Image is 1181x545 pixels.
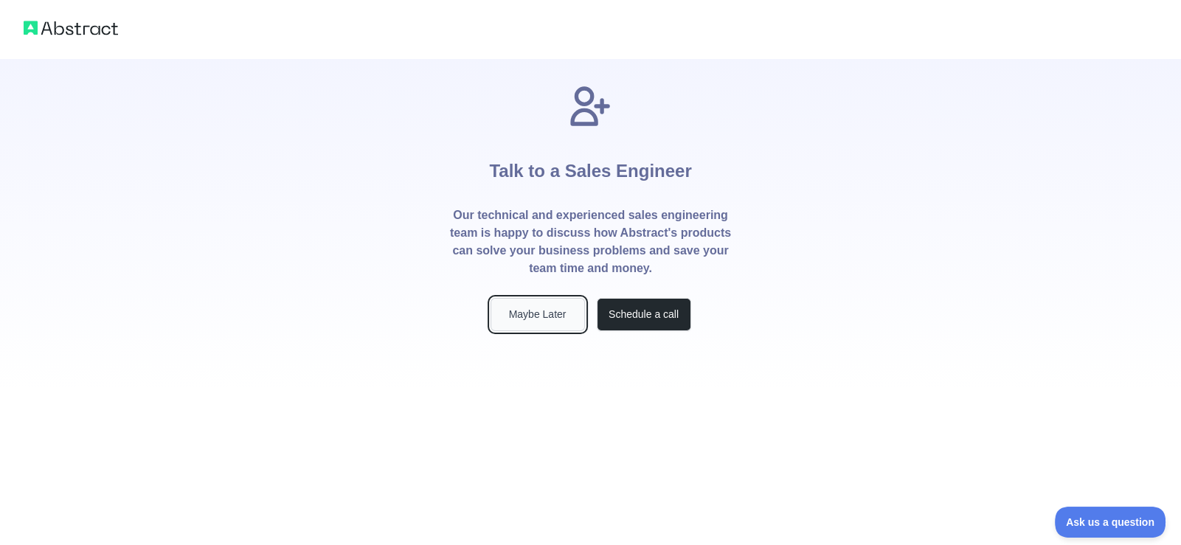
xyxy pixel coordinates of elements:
p: Our technical and experienced sales engineering team is happy to discuss how Abstract's products ... [449,206,733,277]
img: Abstract logo [24,18,118,38]
iframe: Toggle Customer Support [1055,507,1166,538]
h1: Talk to a Sales Engineer [489,130,691,206]
button: Maybe Later [491,298,585,331]
button: Schedule a call [597,298,691,331]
